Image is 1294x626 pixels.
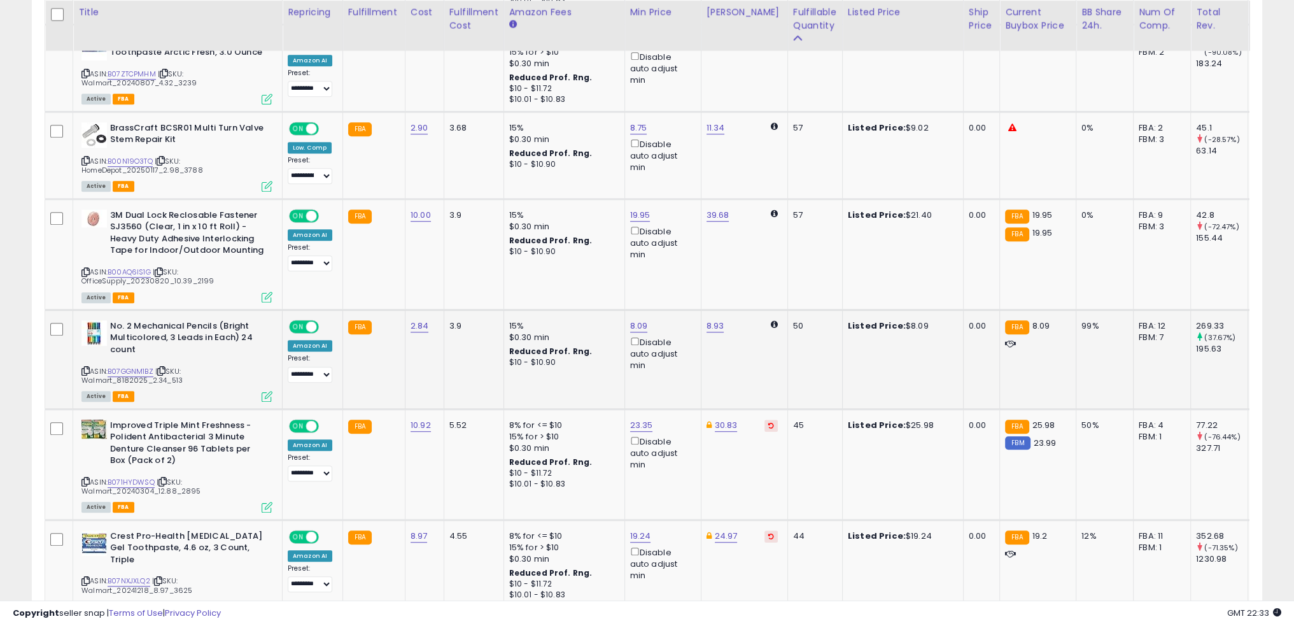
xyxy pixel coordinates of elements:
div: Repricing [288,6,337,19]
b: Listed Price: [848,122,906,134]
div: 50 [793,320,833,332]
small: (-71.35%) [1204,543,1237,553]
div: Disable auto adjust min [630,545,691,582]
small: FBA [348,210,372,224]
div: 15% [509,320,615,332]
span: ON [290,210,306,221]
div: $10 - $10.90 [509,246,615,257]
div: FBM: 1 [1139,542,1181,553]
div: seller snap | | [13,608,221,620]
div: Amazon AI [288,439,332,451]
span: All listings currently available for purchase on Amazon [81,181,111,192]
div: ASIN: [81,35,272,103]
div: Disable auto adjust min [630,434,691,471]
small: FBA [348,420,372,434]
div: $10 - $11.72 [509,83,615,94]
div: 0.00 [969,210,990,221]
span: OFF [317,420,337,431]
span: | SKU: Walmart_20241218_8.97_3625 [81,576,192,595]
div: 45 [793,420,833,431]
div: Preset: [288,156,333,185]
small: (-72.47%) [1204,222,1239,232]
div: Amazon AI [288,229,332,241]
span: 19.2 [1032,530,1048,542]
div: 0% [1081,210,1123,221]
div: $0.30 min [509,332,615,343]
span: FBA [113,502,134,513]
a: B07ZTCPMHM [108,69,156,80]
span: All listings currently available for purchase on Amazon [81,502,111,513]
small: FBA [348,530,372,544]
div: Ship Price [969,6,994,32]
div: 15% for > $10 [509,46,615,58]
span: | SKU: Walmart_8182025_2.34_513 [81,366,183,385]
b: Listed Price: [848,209,906,221]
b: Crest Pro-Health [MEDICAL_DATA] Gel Toothpaste, 4.6 oz, 3 Count, Triple [110,530,265,569]
div: 8% for <= $10 [509,530,615,542]
div: Amazon AI [288,550,332,562]
a: B071HYDWSQ [108,477,155,488]
div: $10 - $10.90 [509,357,615,368]
div: 1230.98 [1196,553,1248,565]
div: Num of Comp. [1139,6,1185,32]
small: FBA [1005,530,1029,544]
div: 42.8 [1196,210,1248,221]
b: Improved Triple Mint Freshness - Polident Antibacterial 3 Minute Denture Cleanser 96 Tablets per ... [110,420,265,470]
div: 3.9 [449,210,494,221]
div: 57 [793,210,833,221]
strong: Copyright [13,607,59,619]
a: 2.84 [411,320,429,332]
small: (-90.08%) [1204,47,1241,57]
b: Listed Price: [848,530,906,542]
div: ASIN: [81,320,272,401]
div: 0.00 [969,530,990,542]
a: 8.93 [707,320,724,332]
div: 44 [793,530,833,542]
span: All listings currently available for purchase on Amazon [81,391,111,402]
small: (-76.44%) [1204,432,1240,442]
a: 19.95 [630,209,651,222]
b: Reduced Prof. Rng. [509,567,593,578]
div: 327.71 [1196,443,1248,454]
a: 8.09 [630,320,648,332]
b: Listed Price: [848,419,906,431]
div: Disable auto adjust min [630,224,691,261]
img: 319Lhk3GISL._SL40_.jpg [81,210,107,227]
b: Reduced Prof. Rng. [509,148,593,159]
span: ON [290,123,306,134]
div: FBM: 7 [1139,332,1181,343]
div: $10 - $11.72 [509,468,615,479]
img: 612EmPk1DsL._SL40_.jpg [81,420,107,439]
span: FBA [113,391,134,402]
div: Preset: [288,69,333,97]
span: OFF [317,531,337,542]
div: 12% [1081,530,1123,542]
small: FBA [1005,420,1029,434]
div: Preset: [288,243,333,272]
a: 19.24 [630,530,651,543]
div: Cost [411,6,439,19]
a: 23.35 [630,419,653,432]
div: $9.02 [848,122,953,134]
div: 155.44 [1196,232,1248,244]
span: All listings currently available for purchase on Amazon [81,292,111,303]
span: FBA [113,292,134,303]
a: Terms of Use [109,607,163,619]
div: $0.30 min [509,443,615,454]
small: FBA [1005,227,1029,241]
span: 19.95 [1032,227,1053,239]
span: 25.98 [1032,419,1055,431]
div: 63.14 [1196,145,1248,157]
div: 352.68 [1196,530,1248,542]
a: Privacy Policy [165,607,221,619]
span: OFF [317,210,337,221]
div: Fulfillment [348,6,400,19]
a: B07NXJXLQ2 [108,576,150,587]
a: B00N19O3TQ [108,156,153,167]
small: FBM [1005,436,1030,450]
div: 57 [793,122,833,134]
div: Amazon AI [288,55,332,66]
b: Reduced Prof. Rng. [509,72,593,83]
div: FBM: 1 [1139,431,1181,443]
span: | SKU: Walmart_20240807_4.32_3239 [81,69,197,88]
